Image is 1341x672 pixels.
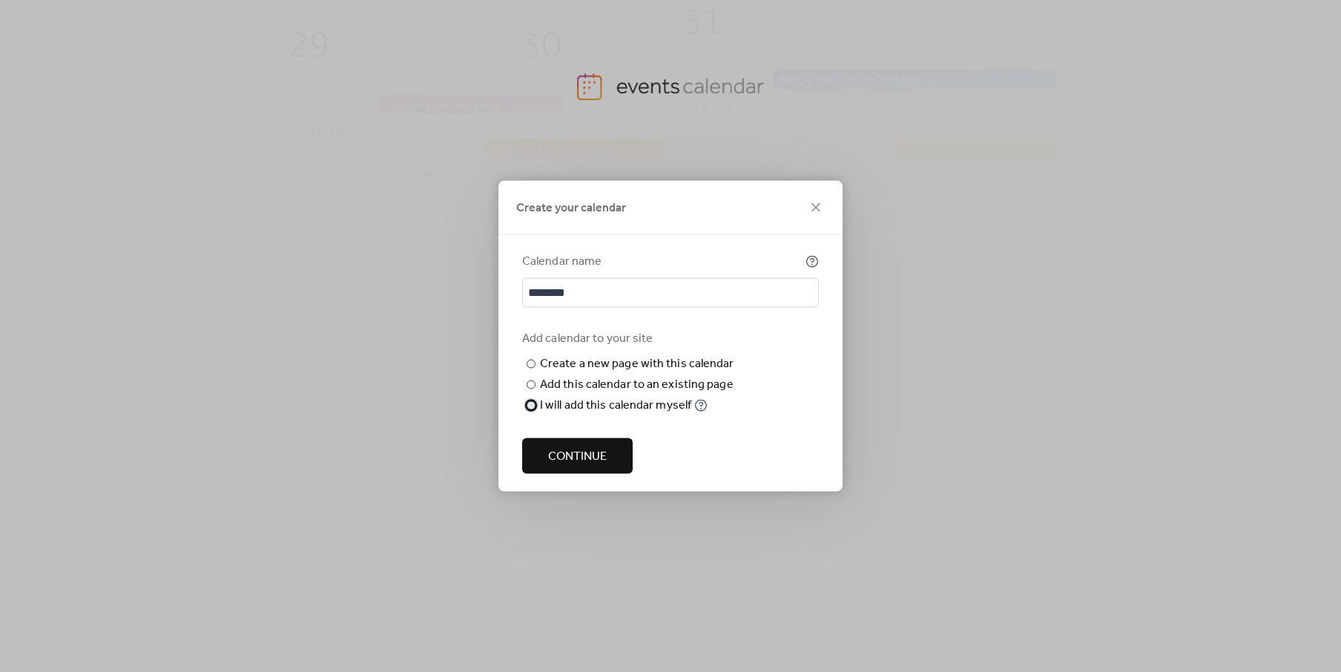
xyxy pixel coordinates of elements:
div: Add calendar to your site [522,330,816,348]
button: Continue [522,438,633,474]
div: I will add this calendar myself [540,397,691,415]
div: Add this calendar to an existing page [540,376,734,394]
div: Create a new page with this calendar [540,355,734,373]
span: Continue [548,448,607,466]
span: Create your calendar [516,200,626,217]
div: Calendar name [522,253,803,271]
